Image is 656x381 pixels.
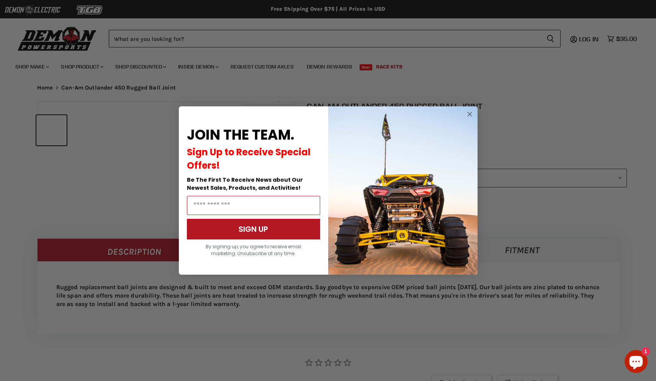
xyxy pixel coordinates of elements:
span: Sign Up to Receive Special Offers! [187,146,311,172]
button: Close dialog [465,109,474,119]
img: a9095488-b6e7-41ba-879d-588abfab540b.jpeg [328,106,478,275]
input: Email Address [187,196,320,215]
span: JOIN THE TEAM. [187,125,294,145]
span: Be The First To Receive News about Our Newest Sales, Products, and Activities! [187,176,303,192]
button: SIGN UP [187,219,320,239]
inbox-online-store-chat: Shopify online store chat [622,350,650,375]
span: By signing up, you agree to receive email marketing. Unsubscribe at any time. [206,243,301,257]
